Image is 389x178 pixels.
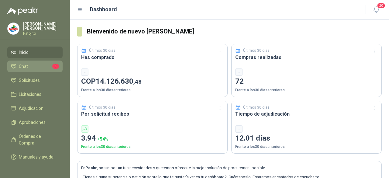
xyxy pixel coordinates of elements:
p: 3.94 [81,133,224,144]
p: 72 [235,76,378,87]
span: 20 [377,3,385,9]
p: COP [81,76,224,87]
h3: Tiempo de adjudicación [235,110,378,118]
button: 20 [371,4,382,15]
span: Inicio [19,49,29,56]
img: Logo peakr [7,7,38,15]
span: + 54 % [98,137,108,141]
span: Adjudicación [19,105,43,112]
a: Órdenes de Compra [7,131,63,149]
p: En , nos importan tus necesidades y queremos ofrecerte la mejor solución de procurement posible. [81,165,378,171]
a: Solicitudes [7,75,63,86]
p: Últimos 30 días [243,48,270,54]
h3: Bienvenido de nuevo [PERSON_NAME] [87,27,382,36]
h3: Por solicitud recibes [81,110,224,118]
p: Frente a los 30 días anteriores [235,87,378,93]
a: Chat3 [7,61,63,72]
a: Aprobaciones [7,117,63,128]
img: Company Logo [8,23,19,34]
p: Frente a los 30 días anteriores [235,144,378,150]
b: Peakr [85,166,97,170]
a: Licitaciones [7,89,63,100]
span: ,48 [133,78,142,85]
h3: Compras realizadas [235,54,378,61]
span: Aprobaciones [19,119,46,126]
p: [PERSON_NAME] [PERSON_NAME] [23,22,63,30]
p: Últimos 30 días [89,105,115,110]
div: - [235,125,243,133]
p: Últimos 30 días [89,48,115,54]
span: 14.126.630 [96,77,142,86]
span: Solicitudes [19,77,40,84]
h3: Has comprado [81,54,224,61]
p: Patojito [23,32,63,35]
h1: Dashboard [90,5,117,14]
span: 3 [52,64,59,69]
p: Últimos 30 días [243,105,270,110]
a: Inicio [7,47,63,58]
p: Frente a los 30 días anteriores [81,144,224,150]
p: 12.01 días [235,133,378,144]
div: - [81,68,88,76]
span: Chat [19,63,28,70]
span: Órdenes de Compra [19,133,57,146]
p: Frente a los 30 días anteriores [81,87,224,93]
a: Manuales y ayuda [7,151,63,163]
span: Manuales y ayuda [19,154,53,160]
span: Licitaciones [19,91,41,98]
div: - [235,68,243,76]
a: Adjudicación [7,103,63,114]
